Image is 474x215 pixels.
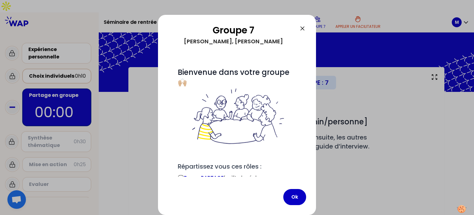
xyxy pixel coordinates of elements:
[184,174,223,181] a: Respo PARTAGE
[178,174,296,189] p: 💬 facilite les échanges appréciatifs.
[178,162,261,171] span: Répartissez vous ces rôles :
[178,67,296,146] span: Bienvenue dans votre groupe 🙌🏼
[189,87,285,146] img: filesOfInstructions%2Fbienvenue%20dans%20votre%20groupe%20-%20petit.png
[283,189,306,205] button: Ok
[168,36,299,47] div: [PERSON_NAME], [PERSON_NAME]
[168,25,299,36] h2: Groupe 7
